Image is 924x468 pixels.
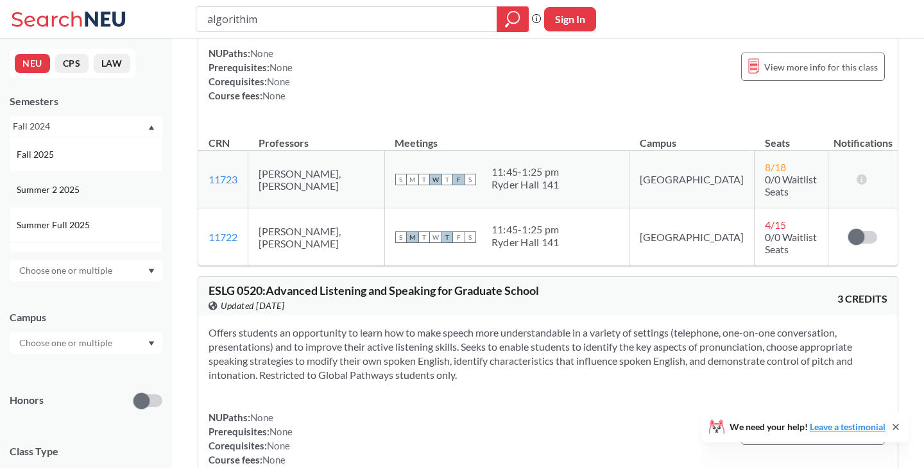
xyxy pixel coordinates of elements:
span: None [262,454,286,465]
span: Fall 2025 [17,147,56,162]
div: Semesters [10,94,162,108]
button: CPS [55,54,89,73]
svg: magnifying glass [505,10,520,28]
span: T [418,174,430,185]
span: 4 / 15 [765,219,786,231]
span: M [407,231,418,243]
span: None [269,62,293,73]
section: Offers students an opportunity to learn how to make speech more understandable in a variety of se... [209,326,887,382]
div: Ryder Hall 141 [492,178,560,191]
span: 3 CREDITS [837,292,887,306]
p: Honors [10,393,44,408]
a: 11723 [209,173,237,185]
span: None [267,76,290,87]
span: None [269,426,293,437]
span: F [453,174,465,185]
td: [GEOGRAPHIC_DATA] [629,151,755,208]
span: T [441,231,453,243]
svg: Dropdown arrow [148,269,155,274]
span: None [250,412,273,423]
span: 8 / 18 [765,161,786,173]
span: T [418,231,430,243]
div: magnifying glass [497,6,529,32]
span: S [395,174,407,185]
span: 0/0 Waitlist Seats [765,173,817,197]
span: ESLG 0520 : Advanced Listening and Speaking for Graduate School [209,283,539,297]
th: Meetings [384,123,629,151]
div: Fall 2024 [13,119,147,133]
div: Ryder Hall 141 [492,236,560,249]
div: NUPaths: Prerequisites: Corequisites: Course fees: [209,410,293,467]
a: Leave a testimonial [810,421,886,432]
span: 0/0 Waitlist Seats [765,231,817,255]
span: Class Type [10,444,162,458]
span: Updated [DATE] [221,299,284,313]
span: T [441,174,453,185]
span: S [395,231,407,243]
td: [GEOGRAPHIC_DATA] [629,208,755,266]
div: 11:45 - 1:25 pm [492,223,560,236]
div: Fall 2024Dropdown arrowFall 2025Summer 2 2025Summer Full 2025Summer 1 2025Spring 2025Fall 2024Sum... [10,116,162,137]
div: 11:45 - 1:25 pm [492,165,560,178]
span: View more info for this class [764,59,878,75]
input: Choose one or multiple [13,335,121,351]
span: None [267,440,290,451]
span: W [430,231,441,243]
div: Dropdown arrow [10,332,162,354]
span: Summer Full 2025 [17,218,92,232]
svg: Dropdown arrow [148,125,155,130]
input: Class, professor, course number, "phrase" [206,8,488,30]
div: NUPaths: Prerequisites: Corequisites: Course fees: [209,46,293,103]
span: We need your help! [730,422,886,431]
button: NEU [15,54,50,73]
th: Seats [755,123,828,151]
a: 11722 [209,231,237,243]
svg: Dropdown arrow [148,341,155,346]
th: Campus [629,123,755,151]
button: LAW [94,54,130,73]
span: M [407,174,418,185]
span: None [250,47,273,59]
span: F [453,231,465,243]
div: Dropdown arrow [10,260,162,281]
div: CRN [209,136,230,150]
span: W [430,174,441,185]
span: S [465,231,476,243]
td: [PERSON_NAME], [PERSON_NAME] [248,208,385,266]
input: Choose one or multiple [13,263,121,278]
span: None [262,90,286,101]
span: Summer 2 2025 [17,183,82,197]
button: Sign In [544,7,596,31]
th: Professors [248,123,385,151]
th: Notifications [828,123,898,151]
div: Campus [10,310,162,324]
span: S [465,174,476,185]
td: [PERSON_NAME], [PERSON_NAME] [248,151,385,208]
